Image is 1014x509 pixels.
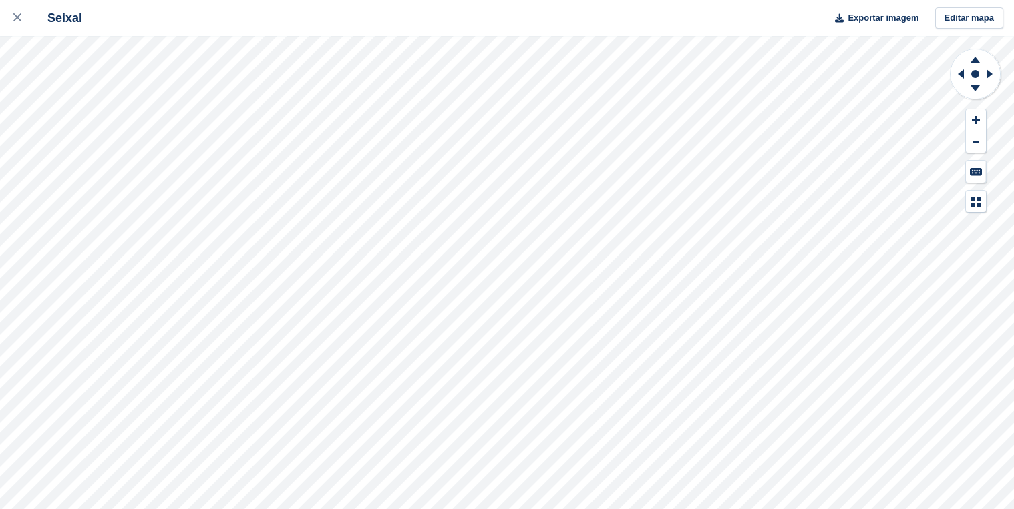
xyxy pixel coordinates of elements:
[827,7,918,29] button: Exportar imagem
[966,191,986,213] button: Map Legend
[966,109,986,131] button: Zoom In
[35,10,82,26] div: Seixal
[848,11,918,25] span: Exportar imagem
[966,161,986,183] button: Keyboard Shortcuts
[935,7,1003,29] a: Editar mapa
[966,131,986,153] button: Zoom Out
